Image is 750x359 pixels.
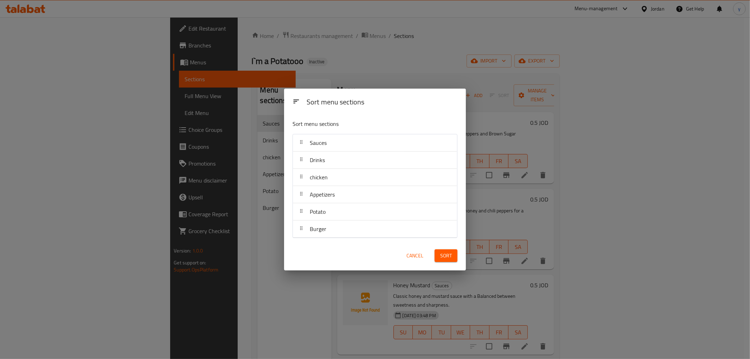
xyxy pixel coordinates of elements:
[435,249,457,262] button: Sort
[310,206,326,217] span: Potato
[310,189,335,200] span: Appetizers
[304,95,460,110] div: Sort menu sections
[310,172,328,182] span: chicken
[310,155,325,165] span: Drinks
[293,203,457,220] div: Potato
[293,169,457,186] div: chicken
[293,134,457,152] div: Sauces
[293,186,457,203] div: Appetizers
[440,251,452,260] span: Sort
[310,137,327,148] span: Sauces
[293,220,457,238] div: Burger
[404,249,426,262] button: Cancel
[406,251,423,260] span: Cancel
[310,224,326,234] span: Burger
[293,120,423,128] p: Sort menu sections
[293,152,457,169] div: Drinks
